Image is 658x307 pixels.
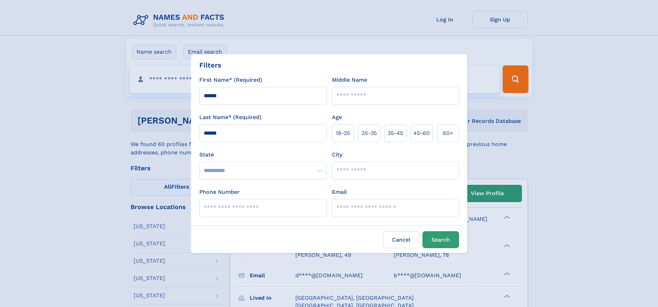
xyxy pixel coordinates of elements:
[362,129,377,137] span: 25‑35
[199,76,262,84] label: First Name* (Required)
[383,231,420,248] label: Cancel
[336,129,350,137] span: 18‑25
[413,129,430,137] span: 45‑60
[332,188,347,196] label: Email
[388,129,403,137] span: 35‑45
[332,113,342,121] label: Age
[199,113,261,121] label: Last Name* (Required)
[332,76,367,84] label: Middle Name
[199,151,326,159] label: State
[422,231,459,248] button: Search
[199,60,221,70] div: Filters
[199,188,240,196] label: Phone Number
[332,151,342,159] label: City
[443,129,453,137] span: 60+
